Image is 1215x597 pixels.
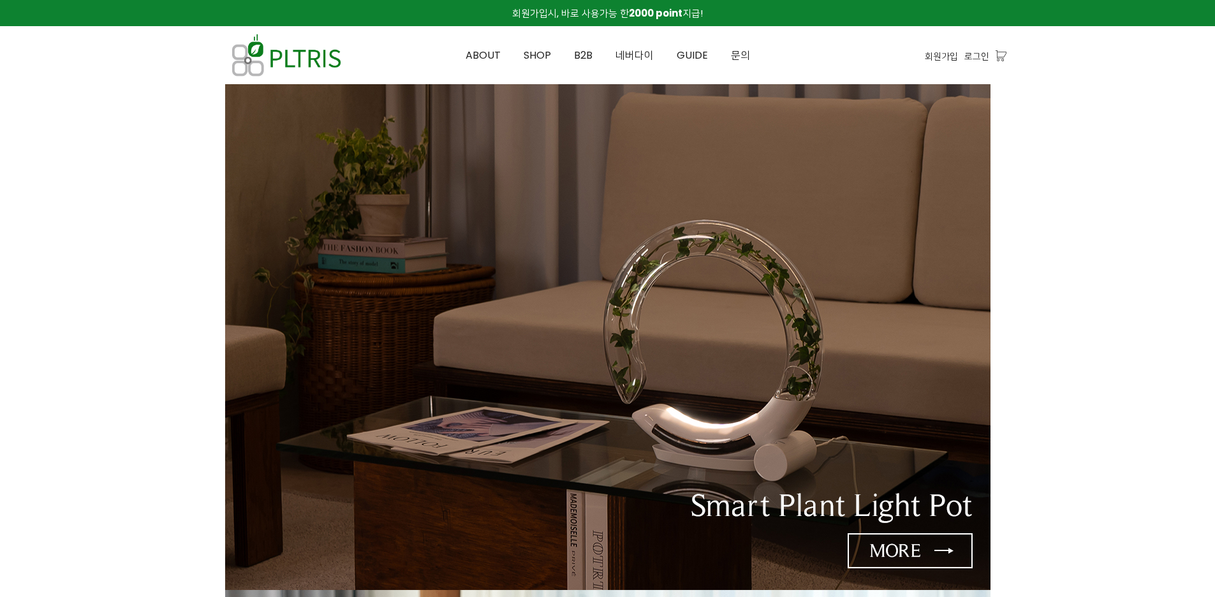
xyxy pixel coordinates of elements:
a: ABOUT [454,27,512,84]
span: B2B [574,48,593,63]
a: 문의 [719,27,762,84]
a: GUIDE [665,27,719,84]
span: ABOUT [466,48,501,63]
span: 네버다이 [615,48,654,63]
a: B2B [563,27,604,84]
a: 회원가입 [925,49,958,63]
a: 네버다이 [604,27,665,84]
a: SHOP [512,27,563,84]
span: 회원가입시, 바로 사용가능 한 지급! [512,6,703,20]
span: GUIDE [677,48,708,63]
span: 문의 [731,48,750,63]
strong: 2000 point [629,6,682,20]
span: SHOP [524,48,551,63]
a: 로그인 [964,49,989,63]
